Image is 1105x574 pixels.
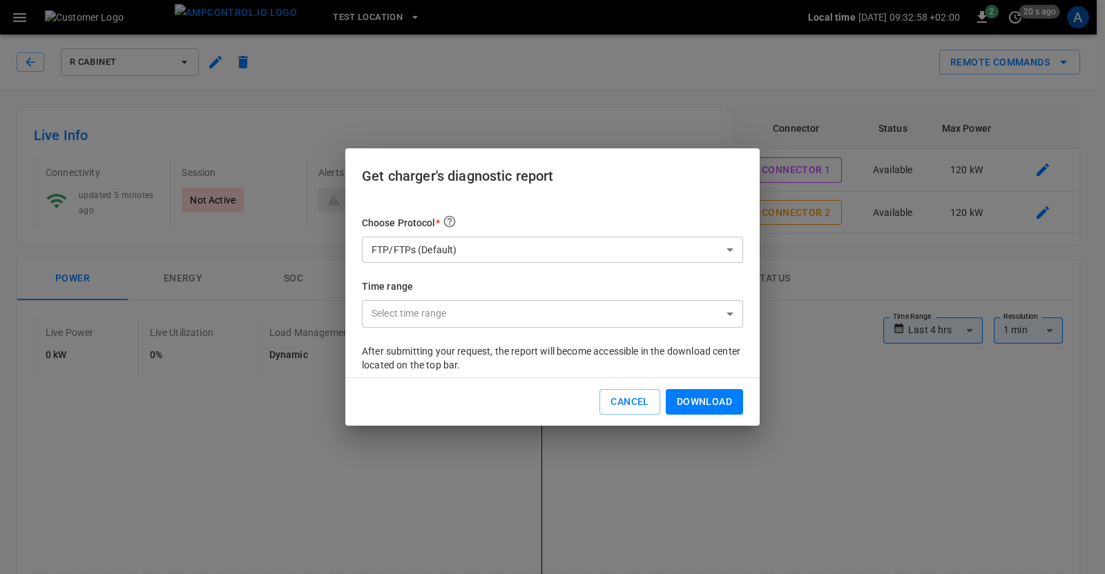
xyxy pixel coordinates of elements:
[362,279,743,295] h6: Time range
[666,389,743,415] button: Download
[362,215,743,231] h6: Choose Protocol
[362,237,743,263] div: FTP/FTPs (Default)
[599,389,660,415] button: Cancel
[362,165,743,187] h6: Get charger's diagnostic report
[362,344,743,372] p: After submitting your request, the report will become accessible in the download center located o...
